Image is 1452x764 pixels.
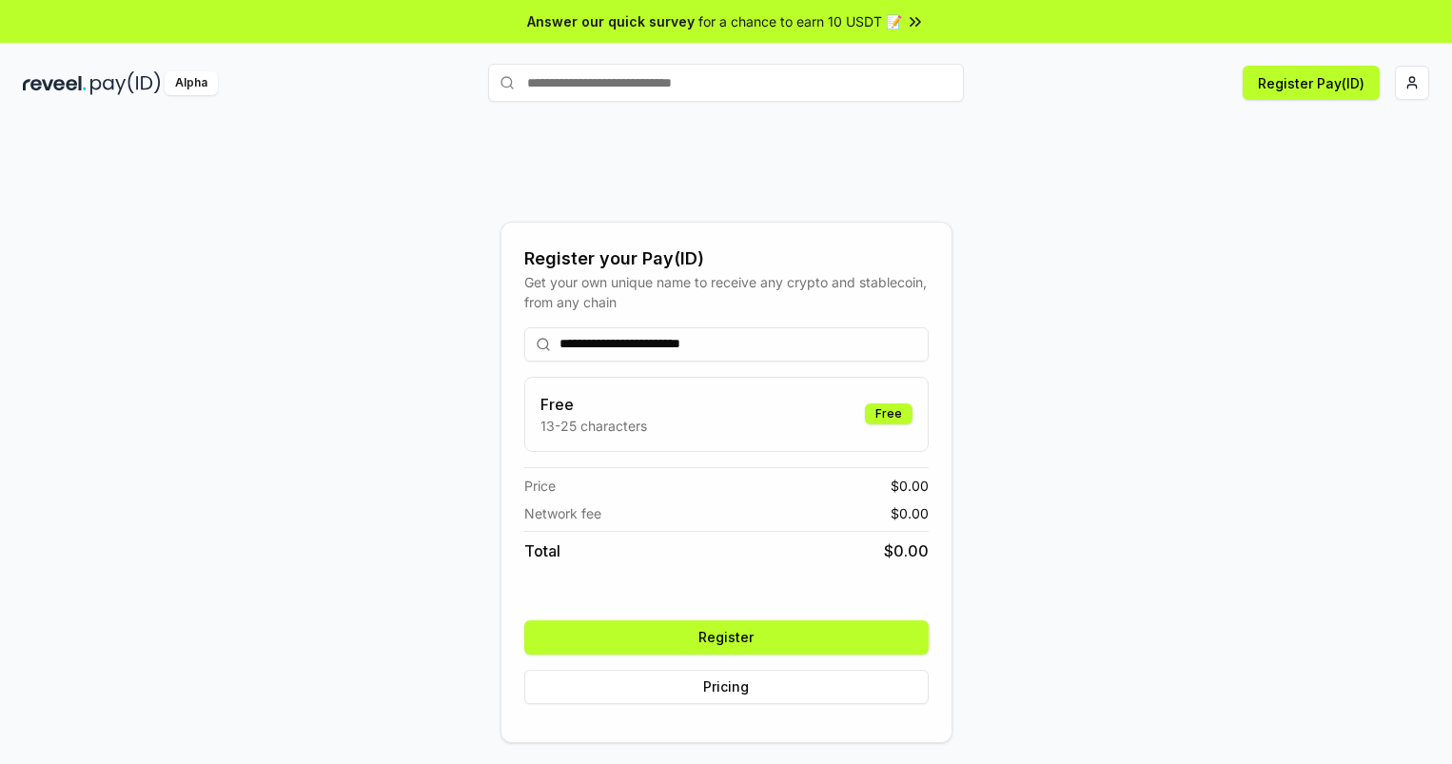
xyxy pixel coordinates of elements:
[23,71,87,95] img: reveel_dark
[524,272,929,312] div: Get your own unique name to receive any crypto and stablecoin, from any chain
[540,416,647,436] p: 13-25 characters
[891,476,929,496] span: $ 0.00
[698,11,902,31] span: for a chance to earn 10 USDT 📝
[527,11,695,31] span: Answer our quick survey
[524,539,560,562] span: Total
[524,245,929,272] div: Register your Pay(ID)
[1243,66,1380,100] button: Register Pay(ID)
[524,670,929,704] button: Pricing
[90,71,161,95] img: pay_id
[891,503,929,523] span: $ 0.00
[884,539,929,562] span: $ 0.00
[540,393,647,416] h3: Free
[524,503,601,523] span: Network fee
[524,476,556,496] span: Price
[165,71,218,95] div: Alpha
[865,403,912,424] div: Free
[524,620,929,655] button: Register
